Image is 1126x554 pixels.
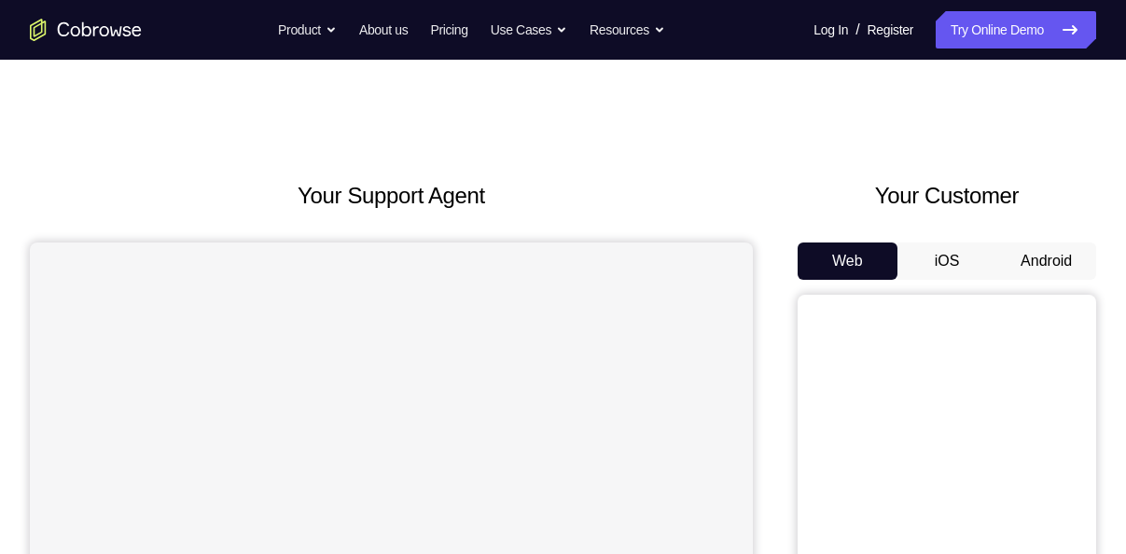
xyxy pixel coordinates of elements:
a: Go to the home page [30,19,142,41]
a: Pricing [430,11,467,48]
a: Try Online Demo [936,11,1096,48]
button: Resources [590,11,665,48]
a: Log In [813,11,848,48]
a: Register [868,11,913,48]
a: About us [359,11,408,48]
button: Android [996,242,1096,280]
button: Product [278,11,337,48]
button: Use Cases [491,11,567,48]
button: iOS [897,242,997,280]
button: Web [798,242,897,280]
h2: Your Support Agent [30,179,753,213]
h2: Your Customer [798,179,1096,213]
span: / [855,19,859,41]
